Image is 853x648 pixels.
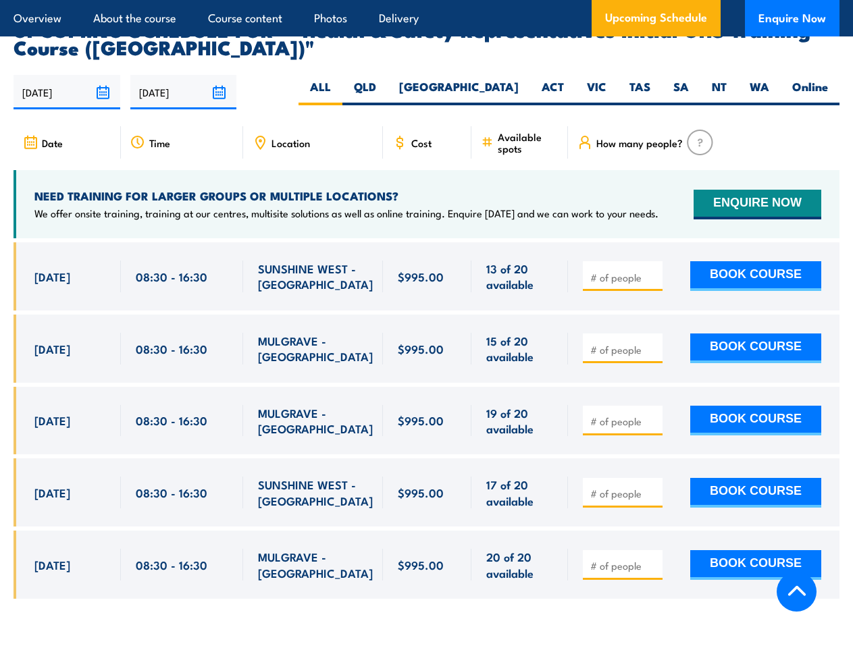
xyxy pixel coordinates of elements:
input: To date [130,75,237,109]
input: # of people [590,559,658,572]
input: # of people [590,343,658,356]
span: Time [149,137,170,148]
label: Online [781,79,839,105]
button: BOOK COURSE [690,406,821,435]
span: MULGRAVE - [GEOGRAPHIC_DATA] [258,333,373,364]
span: $995.00 [398,269,444,284]
span: [DATE] [34,485,70,500]
h4: NEED TRAINING FOR LARGER GROUPS OR MULTIPLE LOCATIONS? [34,188,658,203]
span: 19 of 20 available [486,405,552,437]
span: [DATE] [34,412,70,428]
span: SUNSHINE WEST - [GEOGRAPHIC_DATA] [258,261,373,292]
span: $995.00 [398,412,444,428]
span: Available spots [498,131,559,154]
span: [DATE] [34,269,70,284]
input: From date [14,75,120,109]
label: ALL [299,79,342,105]
span: 15 of 20 available [486,333,552,364]
label: WA [738,79,781,105]
label: VIC [575,79,618,105]
button: BOOK COURSE [690,333,821,363]
span: Cost [411,137,432,148]
span: Date [42,137,63,148]
span: 13 of 20 available [486,261,552,292]
span: $995.00 [398,557,444,572]
span: How many people? [596,137,683,148]
input: # of people [590,271,658,284]
span: MULGRAVE - [GEOGRAPHIC_DATA] [258,405,373,437]
label: NT [700,79,738,105]
span: SUNSHINE WEST - [GEOGRAPHIC_DATA] [258,477,373,508]
button: BOOK COURSE [690,478,821,508]
span: Location [272,137,310,148]
span: $995.00 [398,341,444,356]
input: # of people [590,487,658,500]
h2: UPCOMING SCHEDULE FOR - "Health & Safety Representatives Initial OHS Training Course ([GEOGRAPHIC... [14,20,839,55]
label: SA [662,79,700,105]
span: 08:30 - 16:30 [136,269,207,284]
label: [GEOGRAPHIC_DATA] [388,79,530,105]
span: 08:30 - 16:30 [136,557,207,572]
button: ENQUIRE NOW [694,190,821,219]
button: BOOK COURSE [690,550,821,580]
span: 08:30 - 16:30 [136,412,207,428]
span: 20 of 20 available [486,549,552,580]
span: $995.00 [398,485,444,500]
span: MULGRAVE - [GEOGRAPHIC_DATA] [258,549,373,580]
p: We offer onsite training, training at our centres, multisite solutions as well as online training... [34,207,658,220]
button: BOOK COURSE [690,261,821,291]
span: [DATE] [34,557,70,572]
span: 08:30 - 16:30 [136,341,207,356]
span: [DATE] [34,341,70,356]
label: TAS [618,79,662,105]
label: ACT [530,79,575,105]
span: 17 of 20 available [486,477,552,508]
label: QLD [342,79,388,105]
input: # of people [590,414,658,428]
span: 08:30 - 16:30 [136,485,207,500]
